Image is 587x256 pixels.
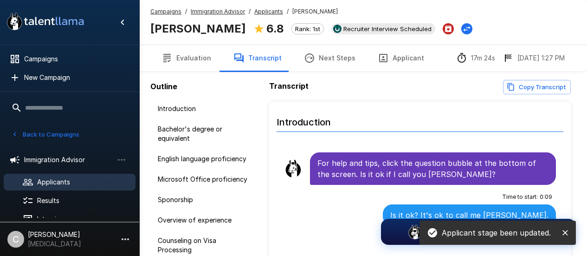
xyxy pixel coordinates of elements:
u: Applicants [254,8,283,15]
span: Overview of experience [158,216,251,225]
img: logo_glasses@2x.png [407,224,422,239]
div: View profile in UKG [331,23,435,34]
div: Bachelor's degree or equivalent [150,121,258,147]
button: Copy transcript [503,80,571,94]
button: Transcript [222,45,293,71]
span: English language proficiency [158,154,251,164]
span: 0 : 09 [540,192,552,202]
img: llama_clean.png [284,159,303,178]
span: Recruiter Interview Scheduled [340,25,435,33]
div: The time between starting and completing the interview [456,53,495,64]
u: Campaigns [150,8,181,15]
button: Evaluation [150,45,222,71]
div: Introduction [150,100,258,117]
span: Time to start : [502,192,538,202]
button: Applicant [367,45,435,71]
b: Transcript [269,81,309,91]
b: Outline [150,82,177,91]
b: 6.8 [266,22,284,35]
span: Introduction [158,104,251,113]
span: / [185,7,187,16]
span: / [249,7,251,16]
p: [DATE] 1:27 PM [517,53,565,63]
button: Ask a question about this applicant... [381,219,576,245]
div: English language proficiency [150,151,258,167]
span: Microsoft Office proficiency [158,175,251,184]
span: Counseling on Visa Processing [158,236,251,255]
p: For help and tips, click the question bubble at the bottom of the screen. Is it ok if I call you ... [317,158,548,180]
u: Immigration Advisor [191,8,245,15]
p: Is it ok? It's ok to call me [PERSON_NAME]. [390,210,548,221]
div: Overview of experience [150,212,258,229]
img: ukg_logo.jpeg [333,25,342,33]
span: / [287,7,289,16]
button: close [558,226,572,240]
p: Applicant stage been updated. [442,227,551,238]
div: Microsoft Office proficiency [150,171,258,188]
button: Archive Applicant [443,23,454,34]
button: Next Steps [293,45,367,71]
b: [PERSON_NAME] [150,22,246,35]
span: [PERSON_NAME] [292,7,338,16]
button: Change Stage [461,23,472,34]
span: Sponorship [158,195,251,204]
div: The date and time when the interview was completed [503,53,565,64]
p: 17m 24s [471,53,495,63]
h6: Introduction [277,107,563,132]
span: Rank: 1st [292,25,323,33]
span: Bachelor's degree or equivalent [158,125,251,143]
div: Sponorship [150,191,258,208]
